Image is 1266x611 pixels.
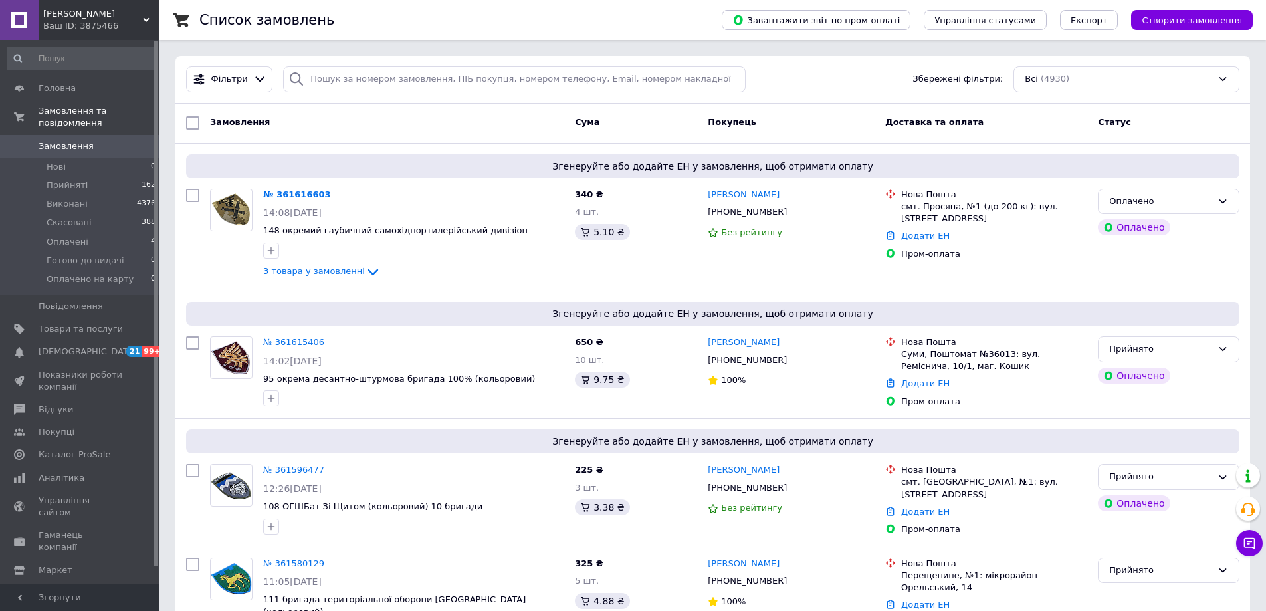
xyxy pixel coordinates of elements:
span: 10 шт. [575,355,604,365]
a: 108 ОГШБат Зі Щитом (кольоровий) 10 бригади [263,501,482,511]
span: Виконані [47,198,88,210]
span: 340 ₴ [575,189,603,199]
span: 0 [151,255,156,267]
span: 0 [151,273,156,285]
span: 14:02[DATE] [263,356,322,366]
span: Скасовані [47,217,92,229]
span: Замовлення [39,140,94,152]
div: смт. [GEOGRAPHIC_DATA], №1: вул. [STREET_ADDRESS] [901,476,1087,500]
span: Управління статусами [934,15,1036,25]
img: Фото товару [211,189,252,231]
div: Прийнято [1109,564,1212,578]
a: Додати ЕН [901,378,950,388]
div: Пром-оплата [901,248,1087,260]
img: Фото товару [211,465,252,506]
div: смт. Просяна, №1 (до 200 кг): вул. [STREET_ADDRESS] [901,201,1087,225]
span: Оплачені [47,236,88,248]
div: [PHONE_NUMBER] [705,572,790,590]
a: № 361580129 [263,558,324,568]
span: Покупці [39,426,74,438]
div: Нова Пошта [901,464,1087,476]
div: 9.75 ₴ [575,372,629,388]
button: Управління статусами [924,10,1047,30]
span: Cума [575,117,599,127]
span: 225 ₴ [575,465,603,475]
div: Пром-оплата [901,523,1087,535]
div: Ваш ID: 3875466 [43,20,159,32]
span: 21 [126,346,142,357]
a: 95 окрема десантно-штурмова бригада 100% (кольоровий) [263,374,535,384]
div: Прийнято [1109,470,1212,484]
span: Товари та послуги [39,323,123,335]
span: 162 [142,180,156,191]
span: Без рейтингу [721,503,782,513]
div: [PHONE_NUMBER] [705,352,790,369]
a: 148 окремий гаубичний самохіднортилерійський дивізіон [263,225,528,235]
span: Відгуки [39,404,73,416]
img: Фото товару [211,337,252,378]
span: 11:05[DATE] [263,576,322,587]
a: Фото товару [210,189,253,231]
div: Нова Пошта [901,336,1087,348]
button: Створити замовлення [1131,10,1253,30]
div: [PHONE_NUMBER] [705,203,790,221]
span: 12:26[DATE] [263,483,322,494]
a: Створити замовлення [1118,15,1253,25]
span: Згенеруйте або додайте ЕН у замовлення, щоб отримати оплату [191,435,1234,448]
a: [PERSON_NAME] [708,336,780,349]
span: 0 [151,161,156,173]
a: № 361616603 [263,189,331,199]
div: Суми, Поштомат №36013: вул. Реміснича, 10/1, маг. Кошик [901,348,1087,372]
span: 325 ₴ [575,558,603,568]
span: Створити замовлення [1142,15,1242,25]
input: Пошук за номером замовлення, ПІБ покупця, номером телефону, Email, номером накладної [283,66,746,92]
span: 100% [721,596,746,606]
button: Експорт [1060,10,1118,30]
div: Нова Пошта [901,558,1087,570]
span: Замовлення та повідомлення [39,105,159,129]
a: Додати ЕН [901,231,950,241]
span: Фільтри [211,73,248,86]
div: Перещепине, №1: мікрорайон Орельський, 14 [901,570,1087,594]
h1: Список замовлень [199,12,334,28]
div: Нова Пошта [901,189,1087,201]
span: Всі [1025,73,1038,86]
a: № 361596477 [263,465,324,475]
img: Фото товару [211,558,252,600]
div: Оплачено [1098,495,1170,511]
span: ФОП Кушніренко А.М. [43,8,143,20]
span: 650 ₴ [575,337,603,347]
span: 4 шт. [575,207,599,217]
span: Повідомлення [39,301,103,312]
span: Прийняті [47,180,88,191]
div: Оплачено [1098,368,1170,384]
span: Згенеруйте або додайте ЕН у замовлення, щоб отримати оплату [191,160,1234,173]
span: Готово до видачі [47,255,124,267]
input: Пошук [7,47,157,70]
span: 100% [721,375,746,385]
span: 5 шт. [575,576,599,586]
div: Оплачено [1109,195,1212,209]
span: Оплачено на карту [47,273,134,285]
span: Статус [1098,117,1131,127]
span: Управління сайтом [39,495,123,519]
a: Фото товару [210,336,253,379]
span: 99+ [142,346,163,357]
a: Фото товару [210,558,253,600]
span: Аналітика [39,472,84,484]
span: 4376 [137,198,156,210]
a: № 361615406 [263,337,324,347]
span: [DEMOGRAPHIC_DATA] [39,346,137,358]
span: Гаманець компанії [39,529,123,553]
a: [PERSON_NAME] [708,464,780,477]
span: Показники роботи компанії [39,369,123,393]
div: Оплачено [1098,219,1170,235]
span: Згенеруйте або додайте ЕН у замовлення, щоб отримати оплату [191,307,1234,320]
button: Чат з покупцем [1236,530,1263,556]
span: Без рейтингу [721,227,782,237]
div: 5.10 ₴ [575,224,629,240]
span: Доставка та оплата [885,117,984,127]
a: [PERSON_NAME] [708,189,780,201]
